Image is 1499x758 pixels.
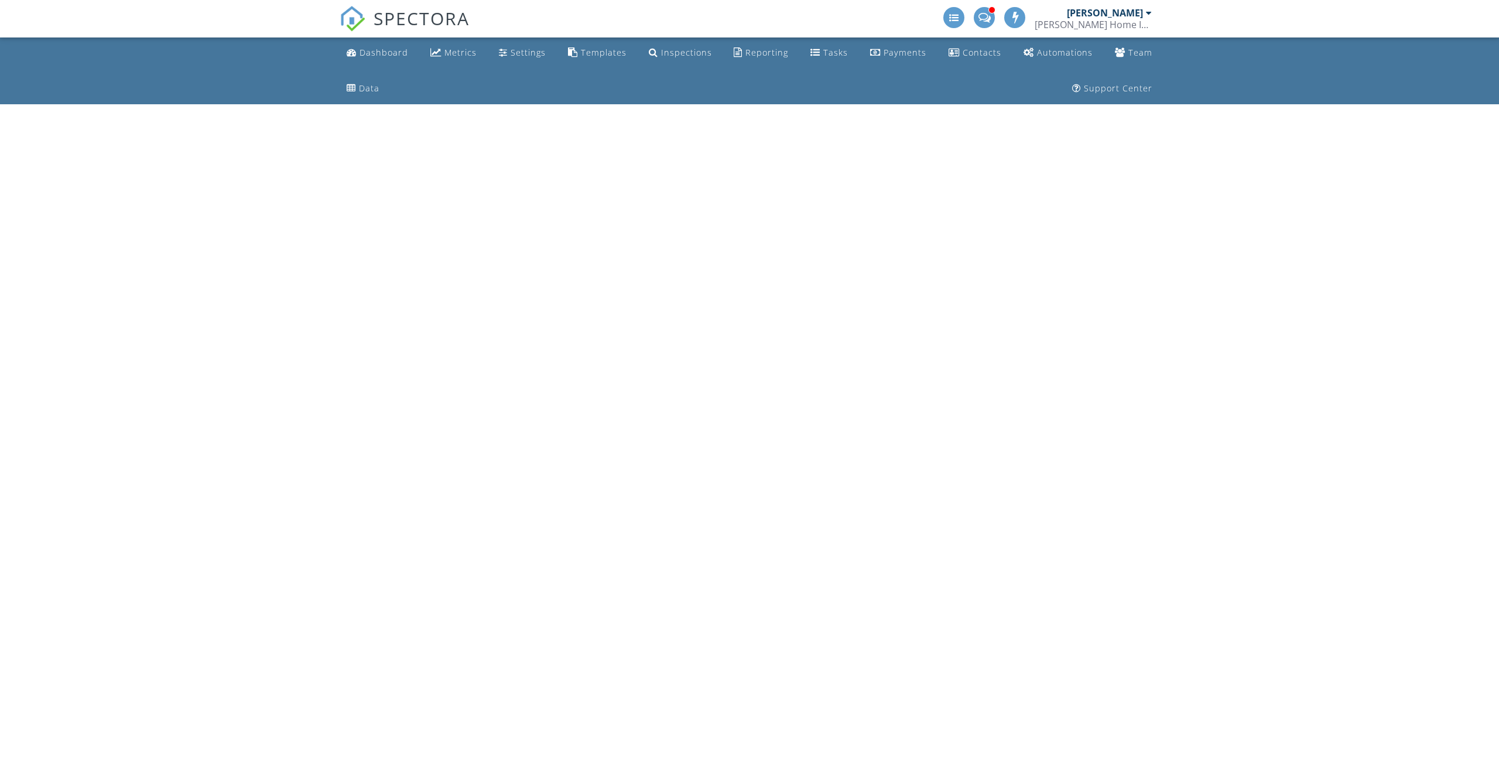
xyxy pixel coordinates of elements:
div: Support Center [1084,83,1152,94]
div: Automations [1037,47,1093,58]
div: Dashboard [360,47,408,58]
a: Inspections [644,42,717,64]
a: Metrics [426,42,481,64]
a: Payments [865,42,931,64]
div: Templates [581,47,627,58]
a: SPECTORA [340,16,470,40]
a: Tasks [806,42,853,64]
div: Payments [884,47,926,58]
div: Settings [511,47,546,58]
div: Team [1128,47,1152,58]
div: Contacts [963,47,1001,58]
a: Automations (Advanced) [1019,42,1097,64]
span: SPECTORA [374,6,470,30]
div: Striler Home Inspections, Inc. [1035,19,1152,30]
div: Inspections [661,47,712,58]
a: Dashboard [342,42,413,64]
a: Settings [494,42,550,64]
div: Reporting [745,47,788,58]
div: Metrics [444,47,477,58]
a: Templates [563,42,631,64]
img: The Best Home Inspection Software - Spectora [340,6,365,32]
a: Contacts [944,42,1006,64]
a: Team [1110,42,1157,64]
div: Data [359,83,379,94]
a: Data [342,78,384,100]
a: Reporting [729,42,793,64]
div: [PERSON_NAME] [1067,7,1143,19]
a: Support Center [1067,78,1157,100]
div: Tasks [823,47,848,58]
